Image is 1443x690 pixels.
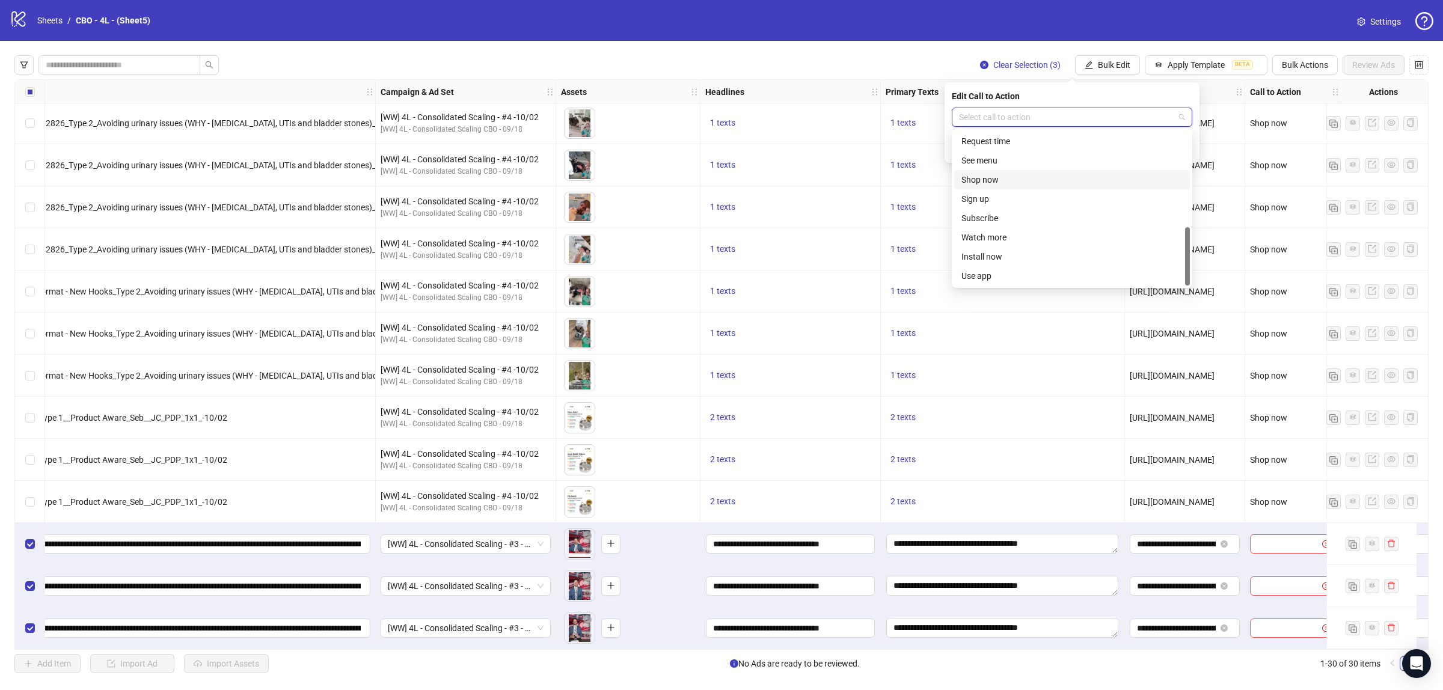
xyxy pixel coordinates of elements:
span: 1 texts [710,118,735,127]
button: Preview [580,629,595,643]
img: Asset 1 [565,613,595,643]
button: Review Ads [1343,55,1405,75]
span: 1 texts [890,118,916,127]
span: export [1368,203,1376,211]
span: 1 texts [890,160,916,169]
div: Shop now [954,170,1190,189]
span: holder [366,88,374,96]
div: Select all rows [15,80,45,104]
span: question-circle [1415,12,1433,30]
span: 2 texts [710,496,735,506]
button: Add [601,534,620,554]
span: edit [1085,61,1093,69]
button: 1 texts [886,368,921,383]
div: [WW] 4L - Consolidated Scaling - #4 -10/02 [381,279,551,292]
span: left [1389,659,1396,667]
span: 1 texts [890,202,916,212]
div: Select row 23 [15,313,45,355]
span: eye [1387,245,1396,253]
span: [URL][DOMAIN_NAME] [1130,413,1215,423]
div: Subscribe [954,209,1190,228]
span: [URL][DOMAIN_NAME] [1130,497,1215,507]
span: close-circle [1221,540,1228,548]
span: Shop now [1250,118,1287,128]
span: 1 texts [890,328,916,338]
div: [WW] 4L - Consolidated Scaling CBO - 09/18 [381,502,551,514]
span: close-circle [583,531,592,540]
div: [WW] 4L - Consolidated Scaling - #4 -10/02 [381,111,551,124]
li: 1-30 of 30 items [1320,656,1380,671]
span: Apply Template [1168,60,1225,70]
div: [WW] 4L - Consolidated Scaling CBO - 09/18 [381,418,551,430]
button: Add [601,576,620,596]
button: 1 texts [705,116,740,130]
div: [WW] 4L - Consolidated Scaling CBO - 09/18 [381,334,551,346]
strong: Headlines [705,85,744,99]
span: eye [583,168,592,177]
strong: Campaign & Ad Set [381,85,454,99]
span: export [1368,160,1376,169]
div: See menu [954,151,1190,170]
button: Preview [580,334,595,349]
div: Sign up [961,192,1183,206]
button: 2 texts [705,453,740,467]
div: Select row 28 [15,523,45,565]
span: 1 texts [890,370,916,380]
button: Preview [580,502,595,517]
div: Open Intercom Messenger [1402,649,1431,678]
div: [WW] 4L - Consolidated Scaling - #4 -10/02 [381,405,551,418]
span: Bulk Actions [1282,60,1328,70]
strong: Primary Texts [886,85,939,99]
div: Select row 27 [15,481,45,523]
span: 2 texts [890,496,916,506]
span: 1 texts [890,244,916,254]
span: eye [583,589,592,597]
div: Select row 25 [15,397,45,439]
img: Asset 1 [565,571,595,601]
button: Duplicate [1346,579,1360,593]
span: 1 texts [710,286,735,296]
span: close-circle [583,615,592,624]
div: Request time [954,132,1190,151]
a: 1 [1400,657,1414,670]
button: 2 texts [705,495,740,509]
span: [URL][DOMAIN_NAME] [1130,329,1215,338]
div: Resize Primary Texts column [1121,80,1124,103]
div: [WW] 4L - Consolidated Scaling - #4 -10/02 [381,363,551,376]
span: eye [583,379,592,387]
div: Select row 30 [15,607,45,649]
span: export [1368,329,1376,337]
span: Shop now [1250,245,1287,254]
button: 1 texts [886,284,921,299]
div: [WW] 4L - Consolidated Scaling - #4 -10/02 [381,447,551,460]
span: eye [583,547,592,555]
button: Delete [580,613,595,627]
div: Install now [954,247,1190,266]
div: Edit values [705,618,875,638]
span: close-circle [980,61,988,69]
button: Preview [580,292,595,307]
button: Duplicate [1326,116,1341,130]
span: eye [583,631,592,640]
span: 1 texts [710,370,735,380]
div: Resize Destination URL column [1242,80,1245,103]
img: Asset 1 [565,487,595,517]
a: Settings [1347,12,1411,31]
button: Add Item [14,654,81,673]
button: Duplicate [1326,284,1341,299]
span: Shop now [1250,287,1287,296]
span: info-circle [730,659,738,668]
button: Delete [580,529,595,543]
span: 1 texts [710,328,735,338]
div: [WW] 4L - Consolidated Scaling CBO - 09/18 [381,250,551,261]
div: Resize Assets column [697,80,700,103]
span: plus [607,539,615,548]
span: export [1368,245,1376,253]
button: Preview [580,545,595,559]
button: Preview [580,208,595,222]
div: [WW] 4L - Consolidated Scaling CBO - 09/18 [381,166,551,177]
span: holder [1235,88,1243,96]
span: search [205,61,213,69]
button: Duplicate [1326,242,1341,257]
img: Asset 1 [565,150,595,180]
